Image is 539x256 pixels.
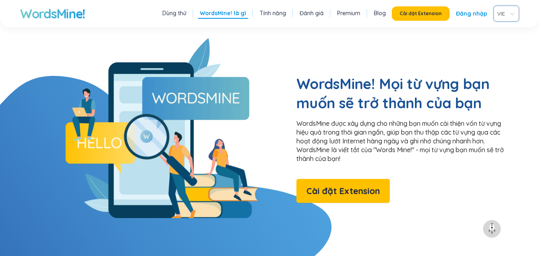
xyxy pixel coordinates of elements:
[392,6,450,21] button: Cài đặt Extension
[296,179,390,203] button: Cài đặt Extension
[337,9,360,17] a: Premium
[296,74,512,113] h2: WordsMine! Mọi từ vựng bạn muốn sẽ trở thành của bạn
[456,6,487,21] a: Đăng nhập
[300,9,324,17] a: Đánh giá
[65,38,259,218] img: What's WordsMine!
[260,9,286,17] a: Tính năng
[486,222,498,235] img: to top
[20,6,85,22] a: WordsMine!
[162,9,186,17] a: Dùng thử
[306,184,380,198] span: Cài đặt Extension
[374,9,386,17] a: Blog
[296,119,512,163] p: WordsMine được xây dựng cho những bạn muốn cải thiện vốn từ vựng hiệu quả trong thời gian ngắn, g...
[200,9,246,17] a: WordsMine! là gì
[497,8,512,20] span: VIE
[400,10,442,17] span: Cài đặt Extension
